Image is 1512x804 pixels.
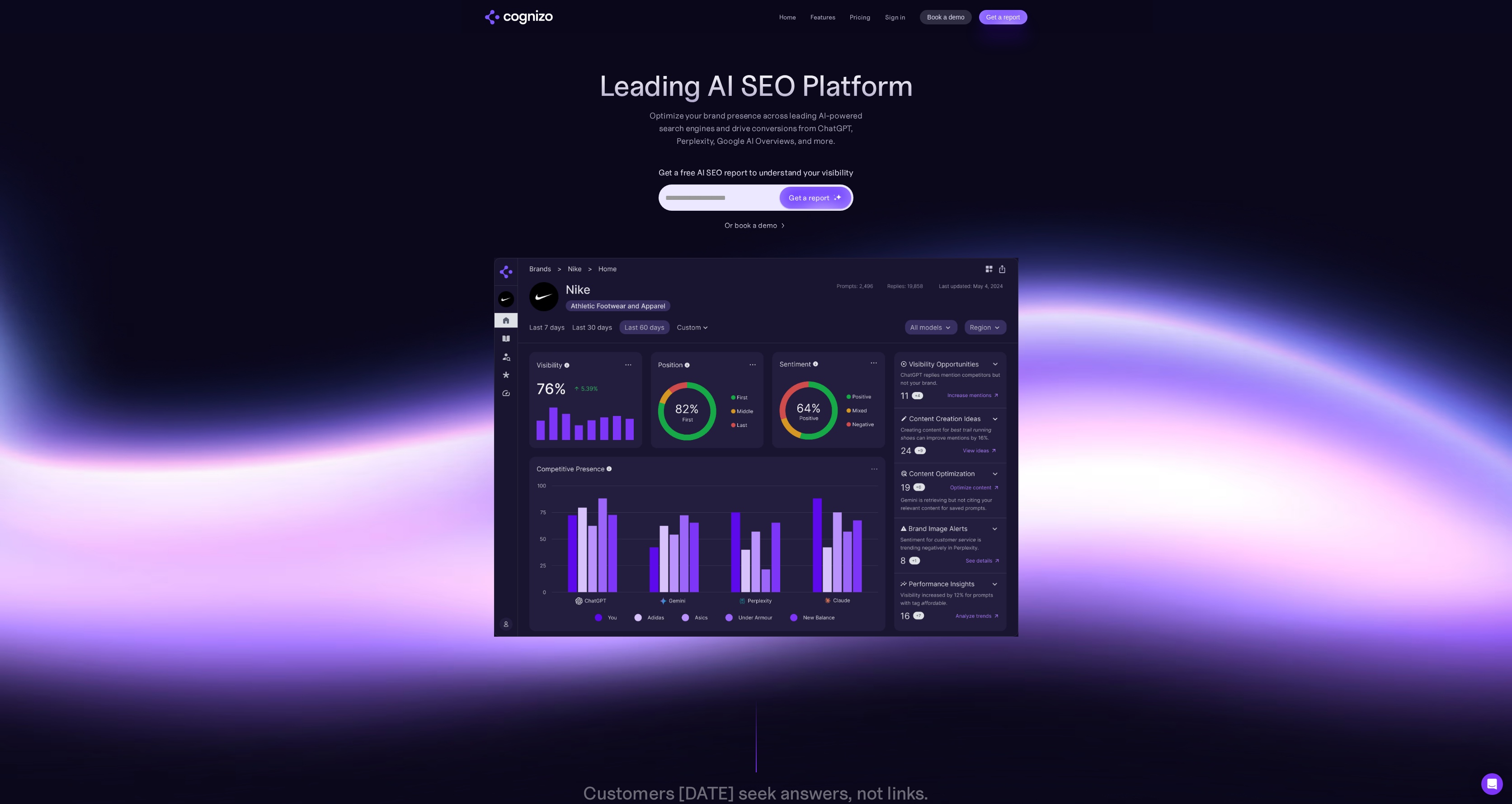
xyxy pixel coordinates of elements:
img: Cognizo AI visibility optimization dashboard [494,258,1018,637]
form: Hero URL Input Form [659,166,853,215]
a: Book a demo [920,10,972,24]
img: star [834,194,835,196]
a: Sign in [885,12,905,23]
div: Get a report [789,192,829,203]
a: Pricing [850,13,871,21]
img: star [834,198,837,201]
h1: Leading AI SEO Platform [599,70,913,102]
div: Or book a demo [725,220,777,231]
div: Optimize your brand presence across leading AI-powered search engines and drive conversions from ... [645,109,867,147]
img: star [836,194,842,200]
a: Or book a demo [725,220,788,231]
a: Get a report [979,10,1027,24]
div: Open Intercom Messenger [1481,773,1503,795]
img: cognizo logo [485,10,553,24]
a: Get a reportstarstarstar [779,186,852,209]
a: Features [810,13,835,21]
label: Get a free AI SEO report to understand your visibility [659,166,853,180]
a: home [485,10,553,24]
a: Home [779,13,796,21]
